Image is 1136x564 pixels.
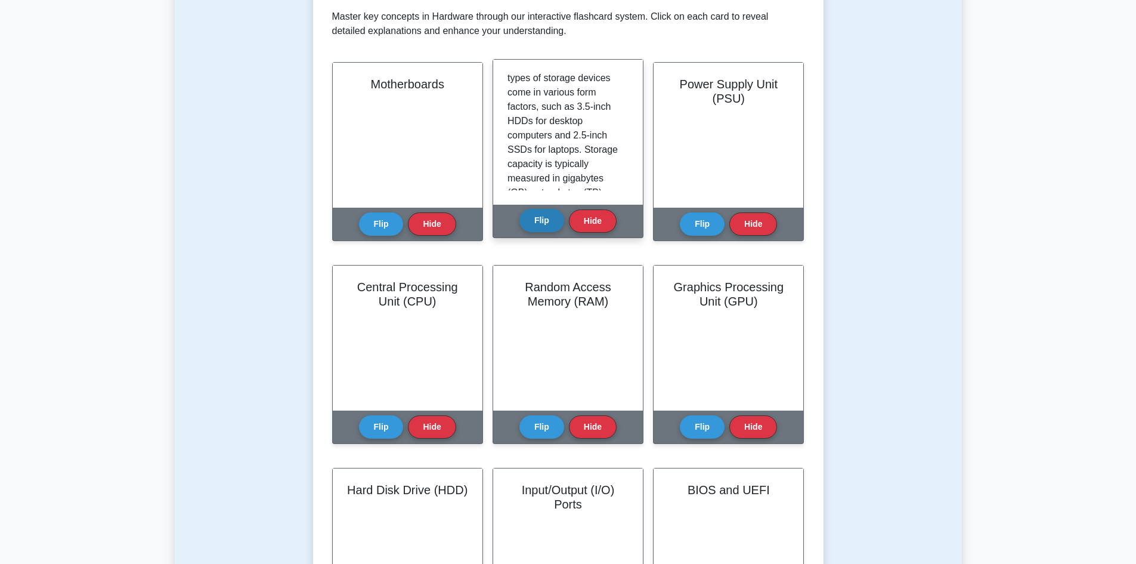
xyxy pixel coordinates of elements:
[332,10,804,38] p: Master key concepts in Hardware through our interactive flashcard system. Click on each card to r...
[668,280,789,309] h2: Graphics Processing Unit (GPU)
[408,212,456,236] button: Hide
[507,483,629,511] h2: Input/Output (I/O) Ports
[359,415,404,439] button: Flip
[680,212,725,236] button: Flip
[408,415,456,439] button: Hide
[359,212,404,236] button: Flip
[347,483,468,497] h2: Hard Disk Drive (HDD)
[729,415,777,439] button: Hide
[569,209,617,233] button: Hide
[729,212,777,236] button: Hide
[680,415,725,439] button: Flip
[519,415,564,439] button: Flip
[668,483,789,497] h2: BIOS and UEFI
[519,209,564,232] button: Flip
[668,77,789,106] h2: Power Supply Unit (PSU)
[507,280,629,309] h2: Random Access Memory (RAM)
[569,415,617,439] button: Hide
[347,77,468,91] h2: Motherboards
[347,280,468,309] h2: Central Processing Unit (CPU)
